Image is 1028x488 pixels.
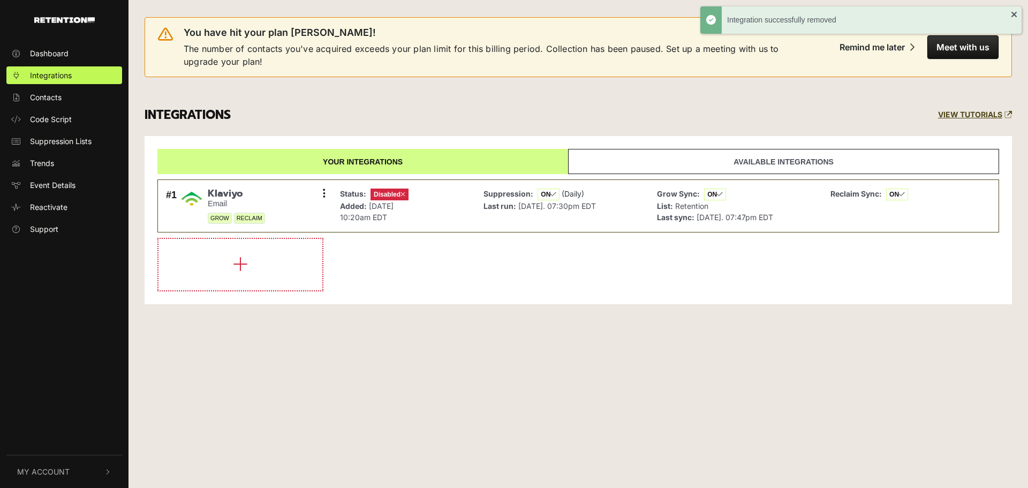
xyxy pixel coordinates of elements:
span: My Account [17,466,70,477]
div: Remind me later [840,42,905,52]
a: Dashboard [6,44,122,62]
span: Retention [675,201,708,211]
div: #1 [166,188,177,224]
span: Disabled [371,189,409,200]
span: [DATE] 10:20am EDT [340,201,394,222]
strong: Added: [340,201,367,211]
span: Trends [30,157,54,169]
span: Reactivate [30,201,67,213]
strong: Last sync: [657,213,694,222]
span: ON [704,189,726,200]
span: [DATE]. 07:47pm EDT [697,213,773,222]
span: GROW [208,213,232,224]
span: Klaviyo [208,188,265,200]
button: Meet with us [927,35,999,59]
span: (Daily) [562,189,584,198]
span: Contacts [30,92,62,103]
span: Dashboard [30,48,69,59]
small: Email [208,199,265,208]
strong: Status: [340,189,366,198]
a: Integrations [6,66,122,84]
a: Your integrations [157,149,568,174]
a: Suppression Lists [6,132,122,150]
strong: List: [657,201,673,211]
span: Event Details [30,179,75,191]
a: Reactivate [6,198,122,216]
h3: INTEGRATIONS [145,108,231,123]
button: My Account [6,455,122,488]
strong: Last run: [483,201,516,211]
strong: Reclaim Sync: [830,189,882,198]
strong: Suppression: [483,189,533,198]
a: Support [6,220,122,238]
a: VIEW TUTORIALS [938,110,1012,119]
a: Code Script [6,110,122,128]
img: Retention.com [34,17,95,23]
span: [DATE]. 07:30pm EDT [518,201,596,211]
a: Available integrations [568,149,999,174]
span: Suppression Lists [30,136,92,147]
img: Klaviyo [181,188,202,209]
span: Code Script [30,114,72,125]
span: RECLAIM [234,213,265,224]
span: Support [30,223,58,235]
span: The number of contacts you've acquired exceeds your plan limit for this billing period. Collectio... [184,42,802,68]
button: Remind me later [831,35,923,59]
strong: Grow Sync: [657,189,700,198]
span: ON [538,189,560,200]
span: ON [886,189,908,200]
span: You have hit your plan [PERSON_NAME]! [184,26,376,39]
a: Trends [6,154,122,172]
a: Contacts [6,88,122,106]
div: Integration successfully removed [727,14,1011,26]
a: Event Details [6,176,122,194]
span: Integrations [30,70,72,81]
